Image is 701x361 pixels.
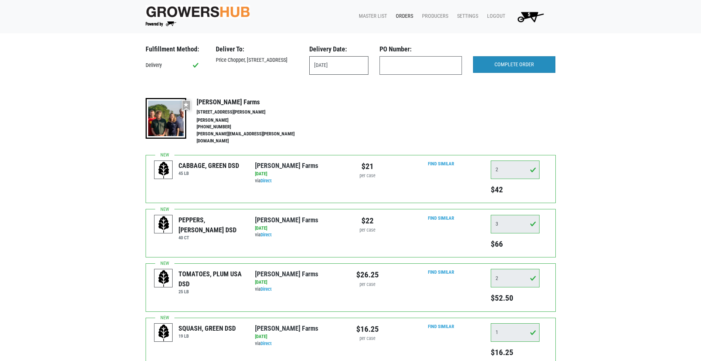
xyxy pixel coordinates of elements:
a: Find Similar [428,269,454,275]
div: TOMATOES, PLUM USA DSD [178,269,244,289]
a: [PERSON_NAME] Farms [255,162,318,169]
input: Select Date [309,56,368,75]
a: Find Similar [428,324,454,329]
div: per case [356,335,379,342]
a: [PERSON_NAME] Farms [255,270,318,278]
input: Qty [491,269,540,287]
div: Price Chopper, [STREET_ADDRESS] [210,56,304,64]
a: Direct [261,232,272,237]
img: placeholder-variety-43d6402dacf2d531de610a020419775a.svg [154,324,173,342]
h5: $42 [491,185,540,195]
input: COMPLETE ORDER [473,56,555,73]
img: original-fc7597fdc6adbb9d0e2ae620e786d1a2.jpg [146,5,251,18]
a: [PERSON_NAME] Farms [255,216,318,224]
h6: 45 LB [178,171,239,176]
img: placeholder-variety-43d6402dacf2d531de610a020419775a.svg [154,215,173,234]
input: Qty [491,161,540,179]
a: Settings [451,9,481,23]
a: Direct [261,341,272,346]
div: PEPPERS, [PERSON_NAME] DSD [178,215,244,235]
div: via [255,178,345,185]
a: Master List [353,9,390,23]
h5: $52.50 [491,293,540,303]
h3: Fulfillment Method: [146,45,205,53]
a: [PERSON_NAME] Farms [255,324,318,332]
div: per case [356,281,379,288]
div: per case [356,172,379,179]
div: via [255,286,345,293]
h6: 40 CT [178,235,244,240]
h5: $66 [491,239,540,249]
div: per case [356,227,379,234]
span: 5 [528,11,530,18]
div: SQUASH, GREEN DSD [178,323,236,333]
a: Find Similar [428,161,454,166]
div: $16.25 [356,323,379,335]
input: Qty [491,323,540,342]
a: Producers [416,9,451,23]
h4: [PERSON_NAME] Farms [197,98,310,106]
h3: PO Number: [380,45,462,53]
div: [DATE] [255,333,345,340]
a: Logout [481,9,508,23]
div: CABBAGE, GREEN DSD [178,161,239,171]
div: $22 [356,215,379,227]
img: Powered by Big Wheelbarrow [146,21,176,27]
input: Qty [491,215,540,233]
div: $26.25 [356,269,379,281]
h3: Delivery Date: [309,45,368,53]
a: Find Similar [428,215,454,221]
a: 5 [508,9,550,24]
h3: Deliver To: [216,45,298,53]
img: placeholder-variety-43d6402dacf2d531de610a020419775a.svg [154,161,173,179]
div: via [255,340,345,347]
a: Direct [261,178,272,183]
div: via [255,232,345,239]
div: [DATE] [255,225,345,232]
img: placeholder-variety-43d6402dacf2d531de610a020419775a.svg [154,269,173,288]
img: Cart [514,9,547,24]
li: [PHONE_NUMBER] [197,124,310,131]
div: [DATE] [255,171,345,178]
li: [STREET_ADDRESS][PERSON_NAME] [197,109,310,116]
a: Orders [390,9,416,23]
h5: $16.25 [491,348,540,357]
li: [PERSON_NAME][EMAIL_ADDRESS][PERSON_NAME][DOMAIN_NAME] [197,131,310,145]
div: [DATE] [255,279,345,286]
li: [PERSON_NAME] [197,117,310,124]
h6: 25 LB [178,289,244,294]
img: thumbnail-8a08f3346781c529aa742b86dead986c.jpg [146,98,186,139]
h6: 19 LB [178,333,236,339]
div: $21 [356,161,379,172]
a: Direct [261,286,272,292]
